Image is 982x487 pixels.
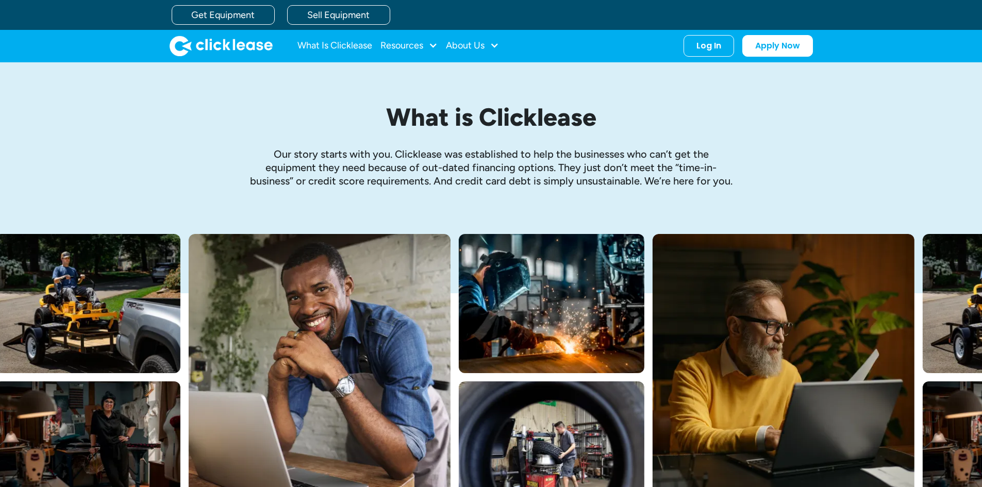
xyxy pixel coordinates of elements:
img: Clicklease logo [170,36,273,56]
h1: What is Clicklease [249,104,734,131]
div: Log In [696,41,721,51]
a: Get Equipment [172,5,275,25]
div: About Us [446,36,499,56]
a: home [170,36,273,56]
a: Apply Now [742,35,813,57]
p: Our story starts with you. Clicklease was established to help the businesses who can’t get the eq... [249,147,734,188]
img: A welder in a large mask working on a large pipe [459,234,644,373]
a: What Is Clicklease [297,36,372,56]
div: Resources [380,36,438,56]
a: Sell Equipment [287,5,390,25]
